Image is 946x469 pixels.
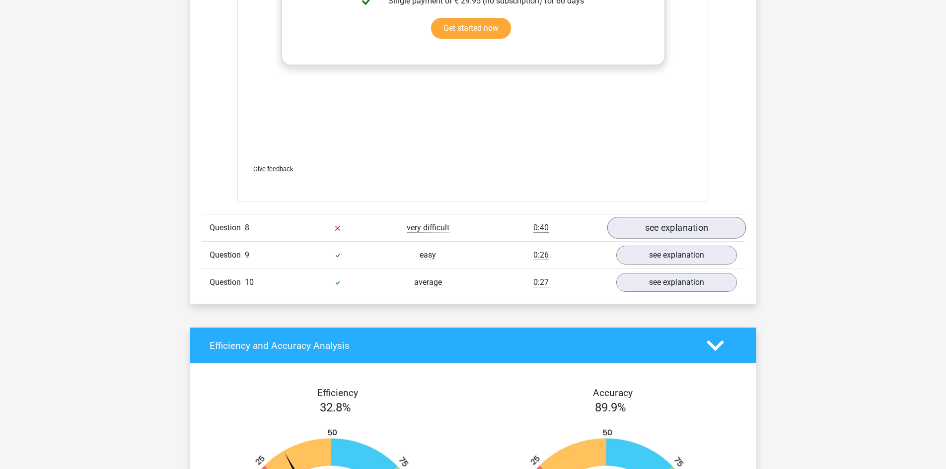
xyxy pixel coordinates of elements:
[245,223,249,232] span: 8
[595,401,626,414] span: 89.9%
[245,250,249,260] span: 9
[533,250,549,260] span: 0:26
[533,223,549,233] span: 0:40
[607,217,745,239] a: see explanation
[210,222,245,234] span: Question
[420,250,436,260] span: easy
[210,340,692,351] h4: Efficiency and Accuracy Analysis
[485,387,741,399] h4: Accuracy
[210,387,466,399] h4: Efficiency
[253,165,293,173] span: Give feedback
[245,277,254,287] span: 10
[407,223,449,233] span: very difficult
[210,276,245,288] span: Question
[210,249,245,261] span: Question
[533,277,549,287] span: 0:27
[414,277,442,287] span: average
[320,401,351,414] span: 32.8%
[616,246,737,265] a: see explanation
[616,273,737,292] a: see explanation
[431,18,511,39] a: Get started now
